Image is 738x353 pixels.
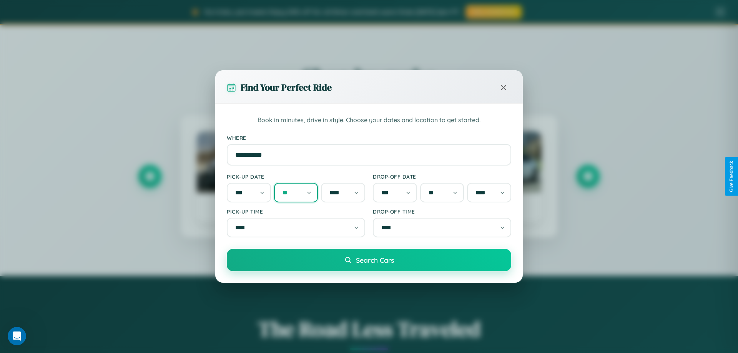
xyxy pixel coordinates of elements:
label: Pick-up Time [227,208,365,215]
label: Drop-off Date [373,173,511,180]
label: Drop-off Time [373,208,511,215]
h3: Find Your Perfect Ride [241,81,332,94]
button: Search Cars [227,249,511,271]
span: Search Cars [356,256,394,264]
label: Where [227,134,511,141]
label: Pick-up Date [227,173,365,180]
p: Book in minutes, drive in style. Choose your dates and location to get started. [227,115,511,125]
